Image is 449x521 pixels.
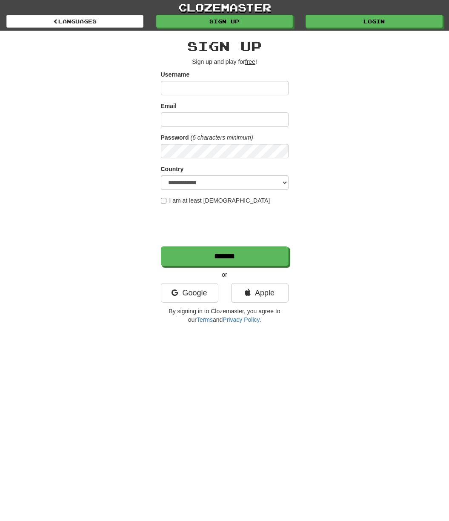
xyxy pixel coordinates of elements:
h2: Sign up [161,39,289,53]
label: Username [161,70,190,79]
label: I am at least [DEMOGRAPHIC_DATA] [161,196,270,205]
a: Terms [197,316,213,323]
a: Languages [6,15,143,28]
p: By signing in to Clozemaster, you agree to our and . [161,307,289,324]
a: Apple [231,283,289,303]
em: (6 characters minimum) [191,134,253,141]
label: Password [161,133,189,142]
iframe: reCAPTCHA [161,209,290,242]
a: Privacy Policy [223,316,259,323]
p: Sign up and play for ! [161,57,289,66]
a: Login [306,15,443,28]
a: Sign up [156,15,293,28]
u: free [245,58,255,65]
p: or [161,270,289,279]
label: Country [161,165,184,173]
a: Google [161,283,218,303]
input: I am at least [DEMOGRAPHIC_DATA] [161,198,166,203]
label: Email [161,102,177,110]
